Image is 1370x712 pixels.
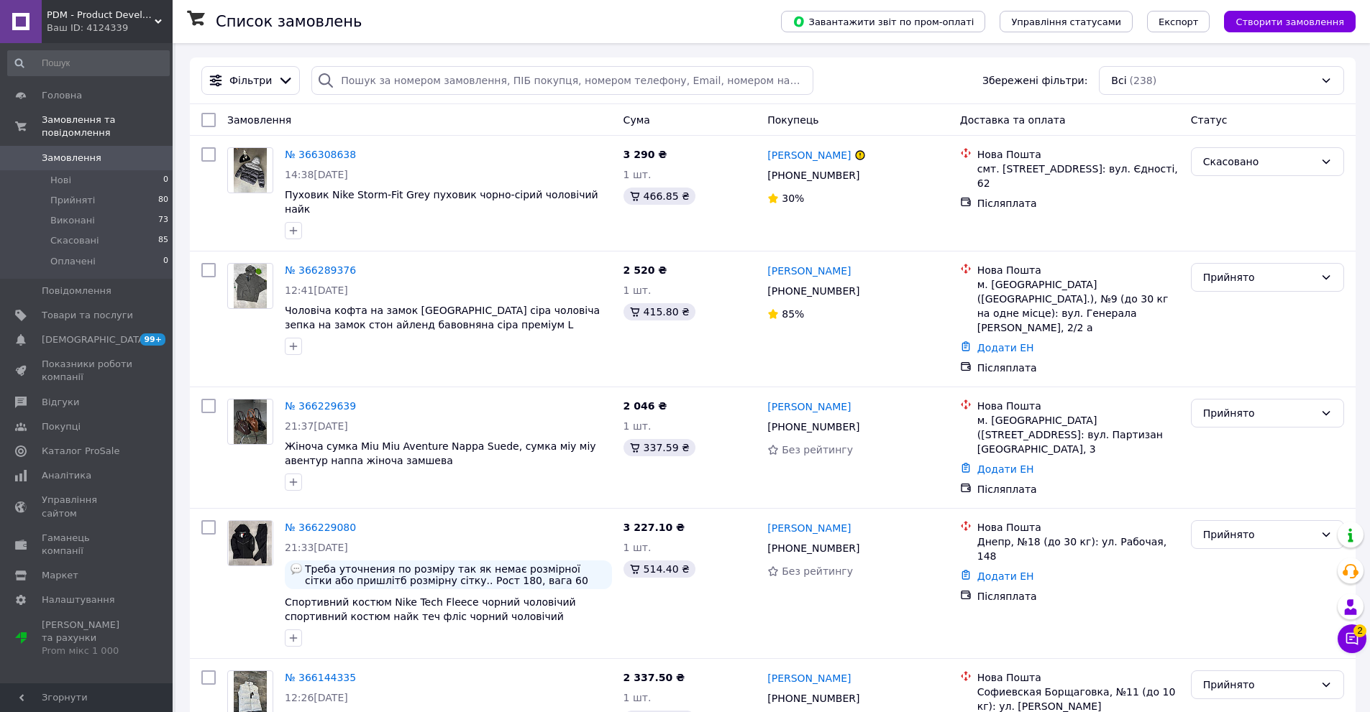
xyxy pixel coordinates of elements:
div: Prom мікс 1 000 [42,644,133,657]
button: Створити замовлення [1224,11,1356,32]
span: 1 шт. [624,420,652,432]
div: Ваш ID: 4124339 [47,22,173,34]
a: Додати ЕН [977,463,1034,475]
img: Фото товару [229,521,272,565]
h1: Список замовлень [216,13,362,30]
div: Нова Пошта [977,520,1179,535]
div: смт. [STREET_ADDRESS]: вул. Єдності, 62 [977,162,1179,190]
span: Повідомлення [42,285,111,297]
span: Управління статусами [1011,17,1121,27]
a: Пуховик Nike Storm-Fit Grey пуховик чорно-сірий чоловічий найк [285,189,598,215]
span: 80 [158,194,168,207]
span: 3 290 ₴ [624,149,667,160]
span: Нові [50,174,71,187]
img: Фото товару [234,264,268,308]
span: 2 [1353,624,1366,637]
a: № 366289376 [285,264,356,276]
div: Нова Пошта [977,147,1179,162]
span: Гаманець компанії [42,532,133,558]
span: Збережені фільтри: [982,73,1087,88]
div: 514.40 ₴ [624,560,695,578]
span: Відгуки [42,396,79,409]
a: [PERSON_NAME] [767,521,851,535]
span: Без рейтингу [782,444,853,456]
span: Завантажити звіт по пром-оплаті [793,15,974,28]
a: Фото товару [227,520,273,566]
span: 2 520 ₴ [624,264,667,276]
span: Замовлення та повідомлення [42,114,173,139]
a: [PERSON_NAME] [767,399,851,414]
a: Фото товару [227,399,273,445]
span: Оплачені [50,255,96,268]
div: Післяплата [977,482,1179,496]
button: Управління статусами [1000,11,1133,32]
div: Прийнято [1203,527,1315,542]
a: Спортивний костюм Nike Tech Fleece чорний чоловічий спортивний костюм найк теч фліс чорний чоловічий [285,596,576,622]
span: Cума [624,114,650,126]
div: Прийнято [1203,405,1315,421]
span: 2 337.50 ₴ [624,672,685,683]
a: Фото товару [227,147,273,193]
span: Аналітика [42,469,91,482]
div: Нова Пошта [977,670,1179,685]
button: Експорт [1147,11,1210,32]
div: 415.80 ₴ [624,303,695,320]
span: 0 [163,174,168,187]
div: Післяплата [977,361,1179,375]
div: Прийнято [1203,269,1315,285]
input: Пошук за номером замовлення, ПІБ покупця, номером телефону, Email, номером накладної [311,66,813,95]
span: 99+ [140,333,165,346]
div: [PHONE_NUMBER] [764,688,862,708]
span: [PERSON_NAME] та рахунки [42,619,133,658]
div: Післяплата [977,589,1179,604]
span: 1 шт. [624,285,652,296]
input: Пошук [7,50,170,76]
span: Товари та послуги [42,309,133,322]
span: 85 [158,234,168,247]
a: [PERSON_NAME] [767,671,851,685]
span: Доставка та оплата [960,114,1066,126]
div: м. [GEOGRAPHIC_DATA] ([GEOGRAPHIC_DATA].), №9 (до 30 кг на одне місце): вул. Генерала [PERSON_NAM... [977,277,1179,335]
span: Виконані [50,214,95,227]
div: [PHONE_NUMBER] [764,281,862,301]
div: 337.59 ₴ [624,439,695,456]
span: Каталог ProSale [42,445,119,458]
span: [DEMOGRAPHIC_DATA] [42,333,148,346]
span: Прийняті [50,194,95,207]
span: Скасовані [50,234,99,247]
span: Замовлення [42,152,101,165]
span: Замовлення [227,114,291,126]
a: [PERSON_NAME] [767,148,851,162]
span: 1 шт. [624,542,652,553]
span: 1 шт. [624,169,652,180]
a: № 366308638 [285,149,356,160]
span: (238) [1130,75,1157,86]
span: 12:26[DATE] [285,692,348,703]
img: :speech_balloon: [291,563,302,575]
button: Завантажити звіт по пром-оплаті [781,11,985,32]
span: PDM - Product Development Managment [47,9,155,22]
span: Налаштування [42,593,115,606]
img: Фото товару [234,399,268,444]
a: [PERSON_NAME] [767,264,851,278]
span: 0 [163,255,168,268]
span: 1 шт. [624,692,652,703]
a: Створити замовлення [1210,15,1356,27]
span: 2 046 ₴ [624,400,667,412]
div: Прийнято [1203,677,1315,693]
span: 21:37[DATE] [285,420,348,432]
span: Головна [42,89,82,102]
span: Статус [1191,114,1228,126]
span: 14:38[DATE] [285,169,348,180]
span: Фільтри [229,73,272,88]
a: № 366229080 [285,522,356,533]
span: Створити замовлення [1236,17,1344,27]
div: Нова Пошта [977,399,1179,413]
span: Треба уточнения по розміру так як немає розмірної сітки або пришлітб розмірну сітку.. Рост 180, в... [305,563,606,586]
a: № 366144335 [285,672,356,683]
button: Чат з покупцем2 [1338,624,1366,653]
a: Чоловіча кофта на замок [GEOGRAPHIC_DATA] сіра чоловіча зепка на замок стон айленд бавовняна сіра... [285,305,600,330]
img: Фото товару [234,148,268,193]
